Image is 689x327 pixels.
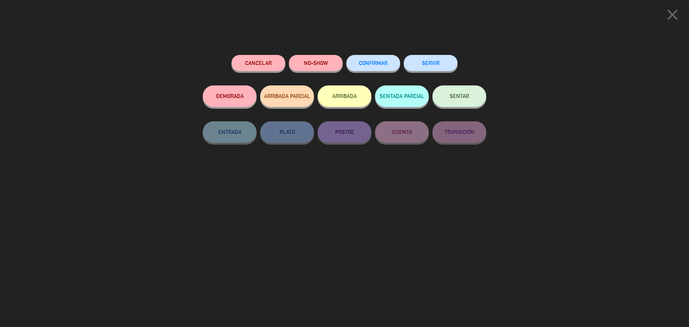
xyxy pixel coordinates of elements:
[404,55,458,71] button: SERVIR
[203,85,257,107] button: DEMORADA
[203,121,257,143] button: ENTRADA
[318,85,371,107] button: ARRIBADA
[289,55,343,71] button: NO-SHOW
[661,5,684,27] button: close
[432,85,486,107] button: SENTAR
[664,6,681,24] i: close
[346,55,400,71] button: CONFIRMAR
[264,93,310,99] span: ARRIBADA PARCIAL
[375,85,429,107] button: SENTADA PARCIAL
[260,85,314,107] button: ARRIBADA PARCIAL
[231,55,285,71] button: Cancelar
[375,121,429,143] button: CUENTA
[318,121,371,143] button: POSTRE
[260,121,314,143] button: PLATO
[432,121,486,143] button: TRANSICIÓN
[450,93,469,99] span: SENTAR
[359,60,388,66] span: CONFIRMAR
